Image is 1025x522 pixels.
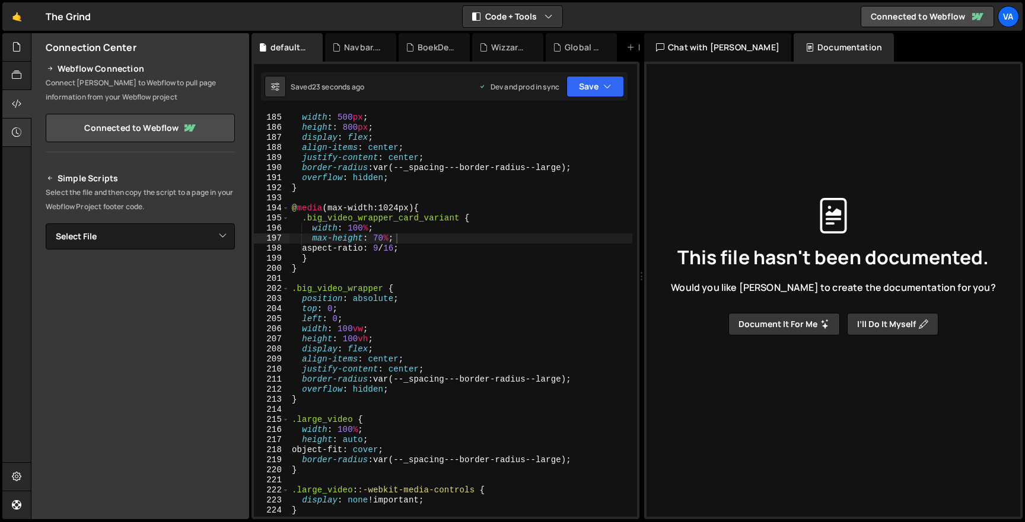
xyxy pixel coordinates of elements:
[254,415,289,425] div: 215
[847,313,938,335] button: I’ll do it myself
[254,465,289,475] div: 220
[254,364,289,374] div: 210
[254,374,289,385] div: 211
[46,114,235,142] a: Connected to Webflow
[479,82,559,92] div: Dev and prod in sync
[254,284,289,294] div: 202
[46,171,235,185] h2: Simple Scripts
[46,185,235,214] p: Select the file and then copy the script to a page in your Webflow Project footer code.
[291,82,364,92] div: Saved
[254,324,289,334] div: 206
[254,475,289,485] div: 221
[998,6,1019,27] a: Va
[254,425,289,435] div: 216
[491,41,529,53] div: Wizzard.js
[254,223,289,233] div: 196
[254,163,289,173] div: 190
[254,344,289,354] div: 208
[254,143,289,153] div: 188
[254,405,289,415] div: 214
[254,133,289,143] div: 187
[254,304,289,314] div: 204
[254,385,289,395] div: 212
[677,248,989,267] span: This file hasn't been documented.
[861,6,994,27] a: Connected to Webflow
[254,183,289,193] div: 192
[270,41,308,53] div: default.css
[626,41,676,53] div: New File
[671,281,995,294] span: Would you like [PERSON_NAME] to create the documentation for you?
[418,41,456,53] div: BoekDemo.js
[254,294,289,304] div: 203
[254,445,289,455] div: 218
[254,334,289,344] div: 207
[254,123,289,133] div: 186
[344,41,382,53] div: Navbar.js
[254,244,289,254] div: 198
[46,76,235,104] p: Connect [PERSON_NAME] to Webflow to pull page information from your Webflow project
[565,41,603,53] div: Global JS.js
[46,269,236,376] iframe: YouTube video player
[254,505,289,515] div: 224
[254,435,289,445] div: 217
[312,82,364,92] div: 23 seconds ago
[254,314,289,324] div: 205
[566,76,624,97] button: Save
[254,354,289,364] div: 209
[254,113,289,123] div: 185
[254,153,289,163] div: 189
[254,485,289,495] div: 222
[254,173,289,183] div: 191
[644,33,791,62] div: Chat with [PERSON_NAME]
[254,233,289,244] div: 197
[254,455,289,465] div: 219
[463,6,562,27] button: Code + Tools
[254,495,289,505] div: 223
[254,254,289,264] div: 199
[254,193,289,203] div: 193
[2,2,31,31] a: 🤙
[46,9,91,24] div: The Grind
[254,264,289,274] div: 200
[46,41,136,54] h2: Connection Center
[254,213,289,223] div: 195
[46,383,236,490] iframe: YouTube video player
[254,395,289,405] div: 213
[254,274,289,284] div: 201
[794,33,894,62] div: Documentation
[254,203,289,213] div: 194
[46,62,235,76] h2: Webflow Connection
[728,313,840,335] button: Document it for me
